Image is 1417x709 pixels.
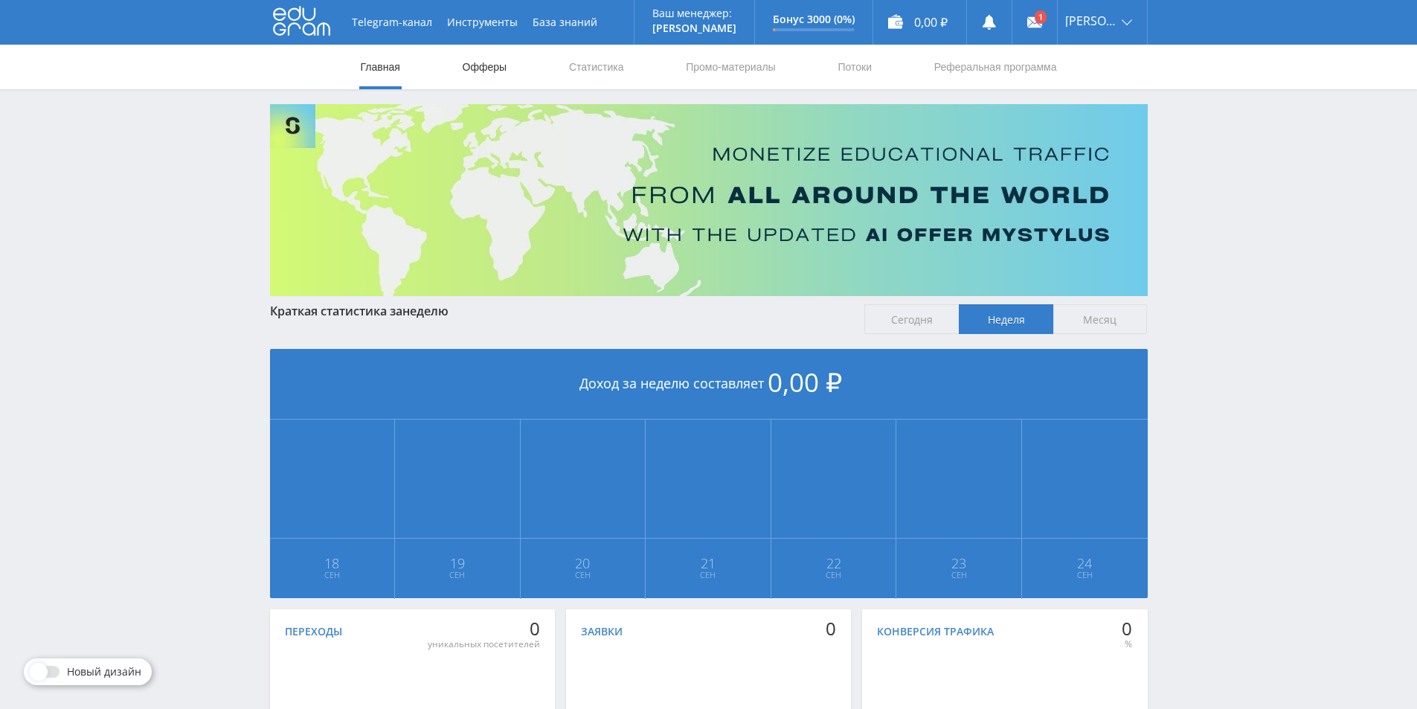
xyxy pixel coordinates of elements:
[270,349,1148,420] div: Доход за неделю составляет
[1122,638,1132,650] div: %
[1122,618,1132,639] div: 0
[521,569,645,581] span: Сен
[772,557,896,569] span: 22
[1065,15,1117,27] span: [PERSON_NAME]
[428,618,540,639] div: 0
[270,304,850,318] div: Краткая статистика за
[1023,569,1147,581] span: Сен
[581,626,623,638] div: Заявки
[396,557,519,569] span: 19
[359,45,402,89] a: Главная
[568,45,626,89] a: Статистика
[897,569,1021,581] span: Сен
[1053,304,1148,334] span: Месяц
[684,45,777,89] a: Промо-материалы
[826,618,836,639] div: 0
[270,104,1148,296] img: Banner
[402,303,449,319] span: неделю
[396,569,519,581] span: Сен
[67,666,141,678] span: Новый дизайн
[1023,557,1147,569] span: 24
[285,626,342,638] div: Переходы
[864,304,959,334] span: Сегодня
[772,569,896,581] span: Сен
[897,557,1021,569] span: 23
[933,45,1058,89] a: Реферальная программа
[461,45,509,89] a: Офферы
[773,13,855,25] p: Бонус 3000 (0%)
[652,7,736,19] p: Ваш менеджер:
[428,638,540,650] div: уникальных посетителей
[271,569,394,581] span: Сен
[521,557,645,569] span: 20
[646,569,770,581] span: Сен
[768,365,842,400] span: 0,00 ₽
[959,304,1053,334] span: Неделя
[877,626,994,638] div: Конверсия трафика
[271,557,394,569] span: 18
[646,557,770,569] span: 21
[836,45,873,89] a: Потоки
[652,22,736,34] p: [PERSON_NAME]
